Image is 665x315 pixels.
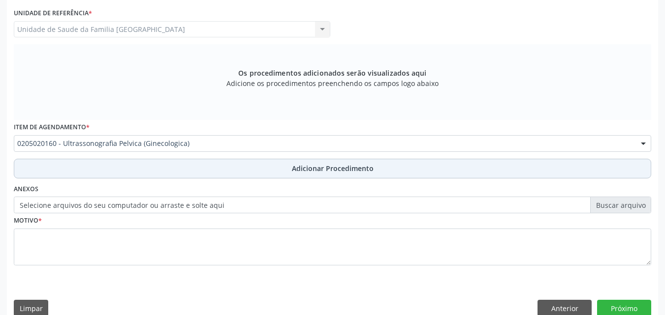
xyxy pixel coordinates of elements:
[17,139,631,148] span: 0205020160 - Ultrassonografia Pelvica (Ginecologica)
[292,163,374,173] span: Adicionar Procedimento
[226,78,439,88] span: Adicione os procedimentos preenchendo os campos logo abaixo
[14,120,90,135] label: Item de agendamento
[238,68,426,78] span: Os procedimentos adicionados serão visualizados aqui
[14,159,651,178] button: Adicionar Procedimento
[14,213,42,229] label: Motivo
[14,182,38,197] label: Anexos
[14,6,92,21] label: Unidade de referência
